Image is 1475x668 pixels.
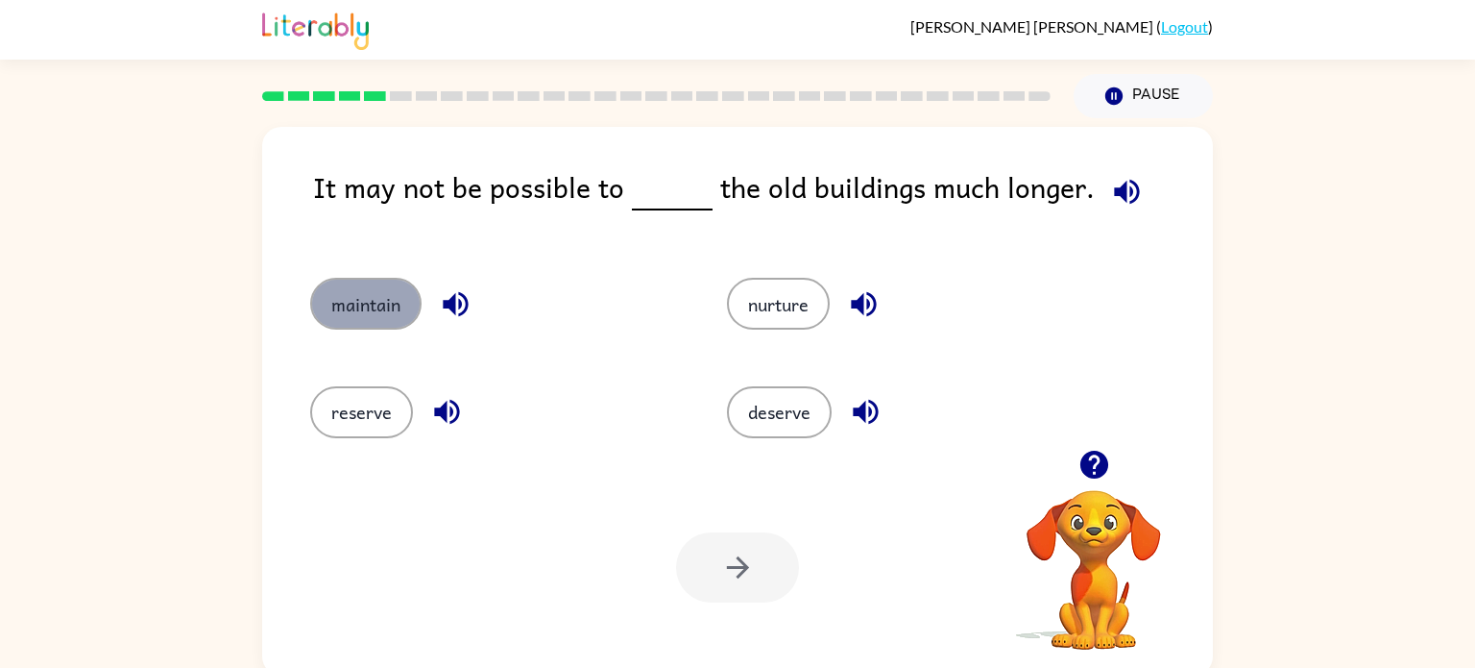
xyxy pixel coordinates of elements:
span: [PERSON_NAME] [PERSON_NAME] [910,17,1156,36]
button: Pause [1074,74,1213,118]
video: Your browser must support playing .mp4 files to use Literably. Please try using another browser. [998,460,1190,653]
div: ( ) [910,17,1213,36]
button: deserve [727,386,832,438]
button: nurture [727,278,830,330]
img: Literably [262,8,369,50]
a: Logout [1161,17,1208,36]
div: It may not be possible to the old buildings much longer. [313,165,1213,239]
button: reserve [310,386,413,438]
button: maintain [310,278,422,330]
